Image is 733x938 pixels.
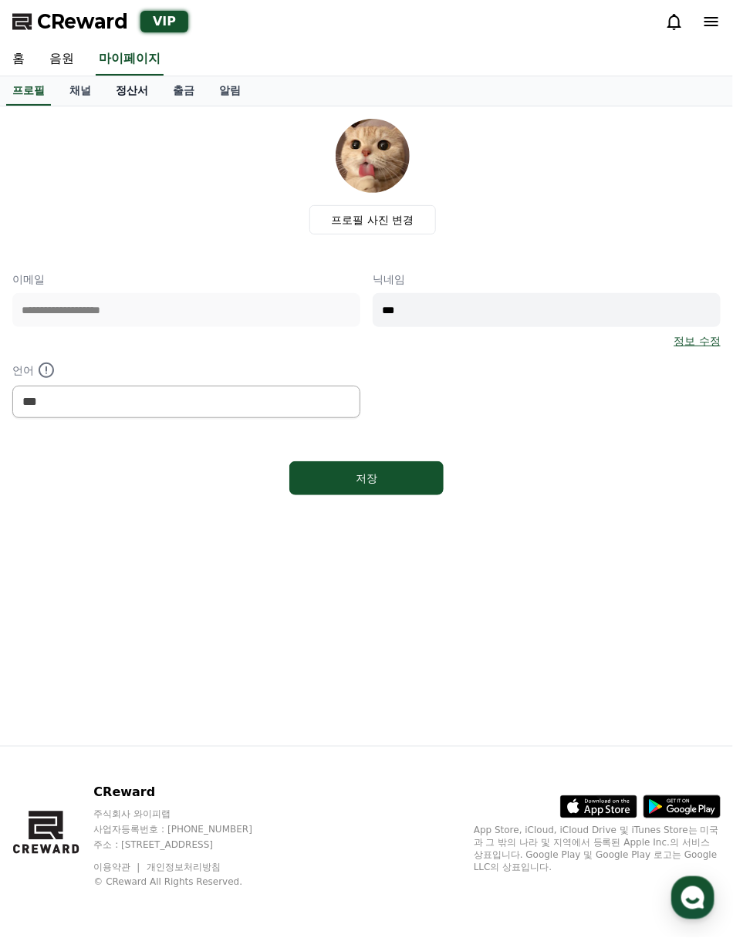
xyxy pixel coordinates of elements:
span: 홈 [49,512,58,525]
span: 대화 [141,513,160,525]
a: 채널 [57,76,103,106]
a: 개인정보처리방침 [147,862,221,873]
a: 알림 [207,76,253,106]
div: 저장 [320,471,413,486]
p: 주소 : [STREET_ADDRESS] [93,839,282,852]
a: 프로필 [6,76,51,106]
p: © CReward All Rights Reserved. [93,876,282,889]
label: 프로필 사진 변경 [309,205,437,235]
div: VIP [140,11,188,32]
a: 정보 수정 [674,333,721,349]
a: 음원 [37,43,86,76]
p: 언어 [12,361,360,380]
a: 이용약관 [93,862,142,873]
p: 주식회사 와이피랩 [93,808,282,821]
p: 닉네임 [373,272,721,287]
a: 출금 [160,76,207,106]
p: App Store, iCloud, iCloud Drive 및 iTunes Store는 미국과 그 밖의 나라 및 지역에서 등록된 Apple Inc.의 서비스 상표입니다. Goo... [474,825,721,874]
a: 홈 [5,489,102,528]
button: 저장 [289,461,444,495]
a: CReward [12,9,128,34]
p: 사업자등록번호 : [PHONE_NUMBER] [93,824,282,836]
a: 대화 [102,489,199,528]
span: CReward [37,9,128,34]
a: 설정 [199,489,296,528]
a: 정산서 [103,76,160,106]
p: CReward [93,784,282,802]
img: profile_image [336,119,410,193]
span: 설정 [238,512,257,525]
a: 마이페이지 [96,43,164,76]
p: 이메일 [12,272,360,287]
